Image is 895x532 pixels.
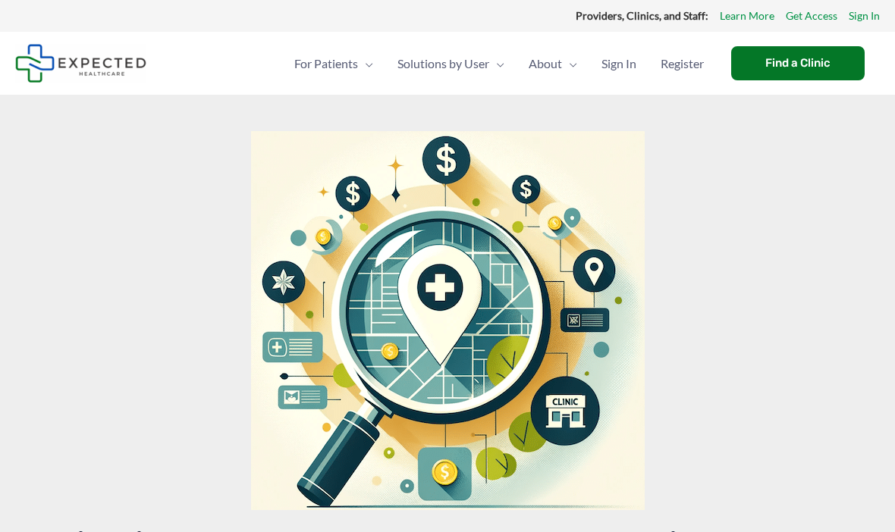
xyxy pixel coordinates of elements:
[601,37,636,90] span: Sign In
[282,37,716,90] nav: Primary Site Navigation
[648,37,716,90] a: Register
[576,9,708,22] strong: Providers, Clinics, and Staff:
[397,37,489,90] span: Solutions by User
[661,37,704,90] span: Register
[251,131,645,510] img: A magnifying glass over a stylized map marked with cost-effective icons, all set against a light ...
[529,37,562,90] span: About
[589,37,648,90] a: Sign In
[358,37,373,90] span: Menu Toggle
[786,6,837,26] a: Get Access
[562,37,577,90] span: Menu Toggle
[489,37,504,90] span: Menu Toggle
[15,44,146,83] img: Expected Healthcare Logo - side, dark font, small
[282,37,385,90] a: For PatientsMenu Toggle
[849,6,880,26] a: Sign In
[720,6,774,26] a: Learn More
[517,37,589,90] a: AboutMenu Toggle
[385,37,517,90] a: Solutions by UserMenu Toggle
[294,37,358,90] span: For Patients
[731,46,865,80] a: Find a Clinic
